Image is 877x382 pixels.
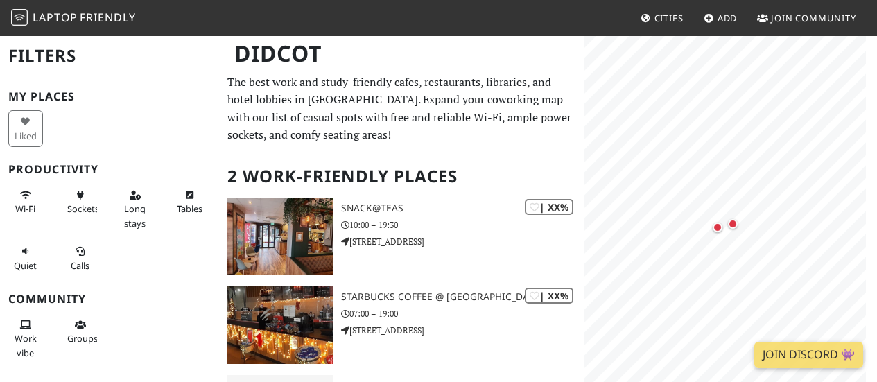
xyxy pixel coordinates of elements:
[63,240,98,277] button: Calls
[709,219,726,236] div: Map marker
[525,288,573,304] div: | XX%
[8,163,211,176] h3: Productivity
[63,184,98,220] button: Sockets
[71,259,89,272] span: Video/audio calls
[80,10,135,25] span: Friendly
[771,12,856,24] span: Join Community
[227,155,576,198] h2: 2 Work-Friendly Places
[11,9,28,26] img: LaptopFriendly
[33,10,78,25] span: Laptop
[718,12,738,24] span: Add
[8,90,211,103] h3: My Places
[8,293,211,306] h3: Community
[341,291,584,303] h3: Starbucks Coffee @ [GEOGRAPHIC_DATA]
[227,198,333,275] img: Snack@Teas
[8,313,43,364] button: Work vibe
[8,184,43,220] button: Wi-Fi
[341,307,584,320] p: 07:00 – 19:00
[635,6,689,31] a: Cities
[11,6,136,31] a: LaptopFriendly LaptopFriendly
[219,286,584,364] a: Starbucks Coffee @ The Orchard Centre | XX% Starbucks Coffee @ [GEOGRAPHIC_DATA] 07:00 – 19:00 [S...
[15,332,37,358] span: People working
[8,35,211,77] h2: Filters
[341,235,584,248] p: [STREET_ADDRESS]
[752,6,862,31] a: Join Community
[173,184,207,220] button: Tables
[341,202,584,214] h3: Snack@Teas
[219,198,584,275] a: Snack@Teas | XX% Snack@Teas 10:00 – 19:30 [STREET_ADDRESS]
[698,6,743,31] a: Add
[67,202,99,215] span: Power sockets
[14,259,37,272] span: Quiet
[227,73,576,144] p: The best work and study-friendly cafes, restaurants, libraries, and hotel lobbies in [GEOGRAPHIC_...
[227,286,333,364] img: Starbucks Coffee @ The Orchard Centre
[724,216,741,232] div: Map marker
[341,324,584,337] p: [STREET_ADDRESS]
[124,202,146,229] span: Long stays
[223,35,582,73] h1: Didcot
[67,332,98,345] span: Group tables
[177,202,202,215] span: Work-friendly tables
[654,12,684,24] span: Cities
[63,313,98,350] button: Groups
[525,199,573,215] div: | XX%
[15,202,35,215] span: Stable Wi-Fi
[8,240,43,277] button: Quiet
[754,342,863,368] a: Join Discord 👾
[118,184,153,234] button: Long stays
[341,218,584,232] p: 10:00 – 19:30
